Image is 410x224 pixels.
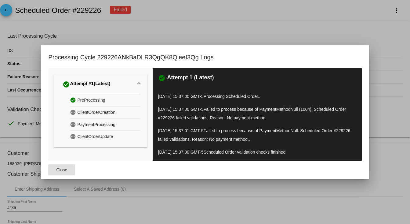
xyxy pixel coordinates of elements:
p: [DATE] 15:37:00 GMT-5 [158,148,357,156]
span: ClientOrderUpdate [77,132,113,141]
span: PaymentProcessing [77,120,115,129]
mat-icon: pending [70,132,77,141]
h1: Processing Cycle 229226ANkBaDLR3QgQK8QleeI3Qg Logs [48,52,213,62]
div: Attempt #1(Latest) [53,94,147,147]
mat-expansion-panel-header: Attempt #1(Latest) [53,74,147,94]
mat-icon: pending [70,108,77,117]
p: [DATE] 15:37:00 GMT-5 [158,105,357,122]
p: [DATE] 15:37:01 GMT-5 [158,126,357,144]
span: Processing Scheduled Order... [204,94,262,99]
mat-icon: check_circle [63,81,70,88]
mat-icon: check_circle [70,95,77,104]
mat-icon: check_circle [158,74,165,82]
span: Failed to process because of PaymentMethodNull. Scheduled Order #229226 failed validations. Reaso... [158,128,350,142]
span: Close [56,167,67,172]
mat-icon: pending [70,120,77,129]
span: Scheduled Order validation checks finished [204,150,286,155]
h3: Attempt 1 (Latest) [167,74,214,82]
span: (Latest) [94,81,110,88]
button: Close dialog [48,164,75,175]
div: Attempt #1 [63,80,110,89]
span: PreProcessing [77,95,105,105]
span: ClientOrderCreation [77,108,115,117]
p: [DATE] 15:37:00 GMT-5 [158,92,357,101]
span: Failed to process because of PaymentMethodNull (1004). Scheduled Order #229226 failed validations... [158,107,346,120]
